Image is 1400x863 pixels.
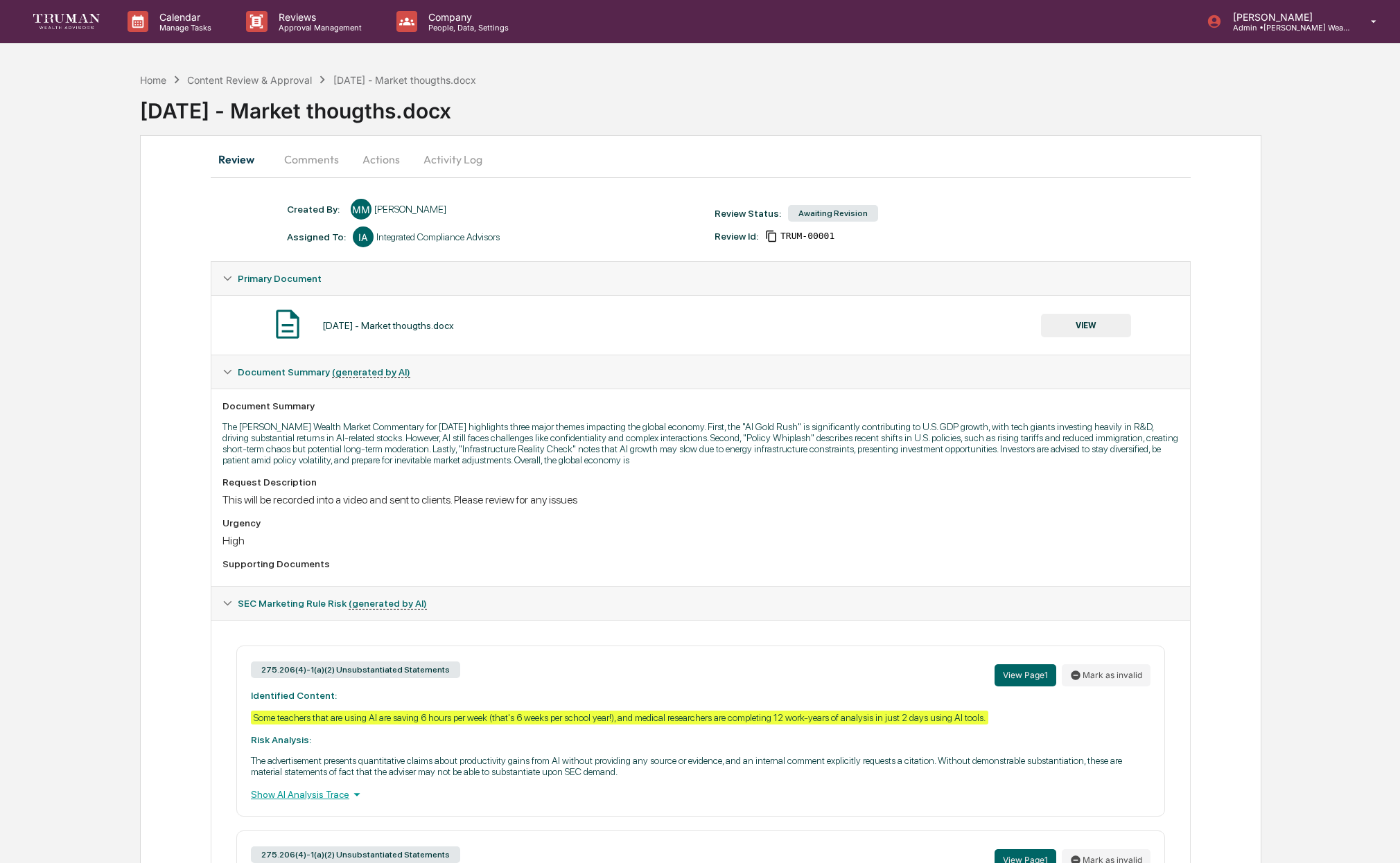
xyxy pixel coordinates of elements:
[211,262,1190,295] div: Primary Document
[417,23,516,33] p: People, Data, Settings
[273,143,350,176] button: Comments
[238,366,410,377] span: Document Summary
[353,226,374,247] div: IA
[211,295,1190,355] div: Primary Document
[376,231,500,242] div: Integrated Compliance Advisors
[238,273,322,284] span: Primary Document
[148,23,218,33] p: Manage Tasks
[351,199,371,220] div: MM
[417,11,516,23] p: Company
[222,477,1179,488] div: Request Description
[251,734,311,745] strong: Risk Analysis:
[270,307,305,341] img: Document Icon
[287,204,344,215] div: Created By: ‎ ‎
[211,389,1190,586] div: Document Summary (generated by AI)
[1222,11,1351,23] p: [PERSON_NAME]
[187,74,312,86] div: Content Review & Approval
[211,587,1190,620] div: SEC Marketing Rule Risk (generated by AI)
[349,598,427,610] u: (generated by AI)
[322,320,454,331] div: [DATE] - Market thougths.docx
[995,664,1056,686] button: View Page1
[222,421,1179,465] p: The [PERSON_NAME] Wealth Market Commentary for [DATE] highlights three major themes impacting the...
[222,517,1179,528] div: Urgency
[33,14,100,28] img: logo
[788,205,878,222] div: Awaiting Revision
[715,231,758,242] div: Review Id:
[251,690,337,701] strong: Identified Content:
[1222,23,1351,33] p: Admin • [PERSON_NAME] Wealth
[715,208,781,219] div: Review Status:
[251,787,1150,802] div: Show AI Analysis Trace
[332,366,410,378] u: (generated by AI)
[211,143,1191,176] div: secondary tabs example
[211,355,1190,389] div: Document Summary (generated by AI)
[211,143,273,176] button: Review
[140,74,166,86] div: Home
[412,143,493,176] button: Activity Log
[780,231,834,242] span: 537fd6c1-d69e-4dc0-8f93-8f283f1a6a91
[287,231,346,242] div: Assigned To:
[374,204,446,215] div: [PERSON_NAME]
[1041,314,1131,337] button: VIEW
[251,755,1150,777] p: The advertisement presents quantitative claims about productivity gains from AI without providing...
[268,23,369,33] p: Approval Management
[222,400,1179,411] div: Document Summary
[222,558,1179,569] div: Supporting Documents
[148,11,218,23] p: Calendar
[251,846,460,863] div: 275.206(4)-1(a)(2) Unsubstantiated Statements
[1062,664,1150,686] button: Mark as invalid
[251,661,460,678] div: 275.206(4)-1(a)(2) Unsubstantiated Statements
[268,11,369,23] p: Reviews
[333,74,476,86] div: [DATE] - Market thougths.docx
[222,534,1179,547] div: High
[222,493,1179,506] div: This will be recorded into a video and sent to clients. Please review for any issues
[350,143,412,176] button: Actions
[140,87,1400,123] div: [DATE] - Market thougths.docx
[251,711,988,724] div: Some teachers that are using AI are saving 6 hours per week (that's 6 weeks per school year!), an...
[238,598,427,609] span: SEC Marketing Rule Risk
